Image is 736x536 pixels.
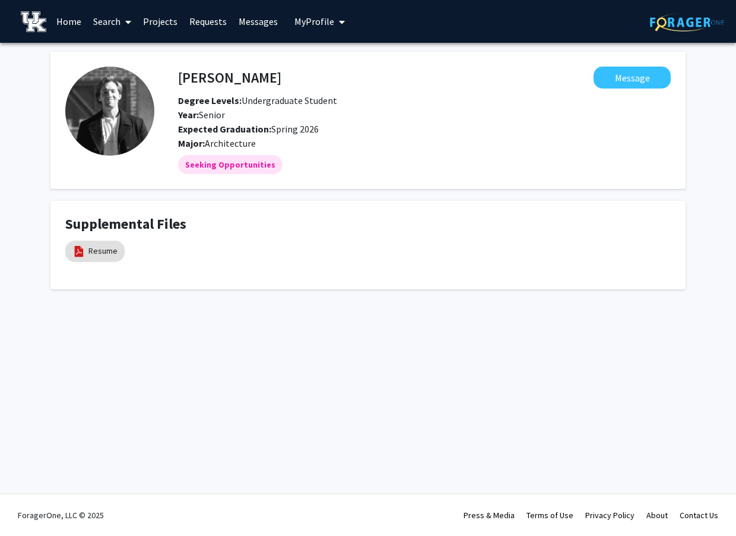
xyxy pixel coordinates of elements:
b: Expected Graduation: [178,123,271,135]
a: Projects [137,1,183,42]
img: ForagerOne Logo [650,13,724,31]
a: Terms of Use [526,510,573,521]
a: Search [87,1,137,42]
a: About [646,510,668,521]
a: Contact Us [680,510,718,521]
span: Spring 2026 [178,123,319,135]
span: Senior [178,109,225,121]
img: University of Kentucky Logo [21,11,46,32]
a: Home [50,1,87,42]
span: Architecture [205,137,256,149]
a: Messages [233,1,284,42]
img: Profile Picture [65,67,154,156]
a: Requests [183,1,233,42]
mat-chip: Seeking Opportunities [178,155,283,174]
h4: Supplemental Files [65,216,671,233]
h4: [PERSON_NAME] [178,67,281,89]
div: ForagerOne, LLC © 2025 [18,494,104,536]
button: Message Ethan Smith [594,67,671,89]
span: My Profile [294,15,334,27]
b: Major: [178,137,205,149]
span: Undergraduate Student [178,94,337,106]
img: pdf_icon.png [72,245,85,258]
a: Press & Media [464,510,515,521]
b: Degree Levels: [178,94,242,106]
a: Privacy Policy [585,510,635,521]
a: Resume [88,245,118,257]
iframe: Chat [9,483,50,527]
b: Year: [178,109,199,121]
